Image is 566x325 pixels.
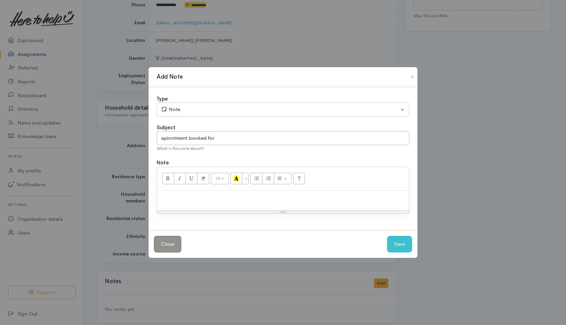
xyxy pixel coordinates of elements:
div: Resize [157,211,409,214]
button: Close [407,73,418,81]
button: Help [293,173,305,184]
button: Font Size [211,173,229,184]
button: More Color [242,173,249,184]
button: Paragraph [274,173,291,184]
div: Note [161,106,399,113]
button: Ordered list (CTRL+SHIFT+NUM8) [262,173,274,184]
label: Subject [157,124,176,132]
button: Recent Color [230,173,243,184]
button: Unordered list (CTRL+SHIFT+NUM7) [250,173,262,184]
button: Note [157,103,409,116]
div: What's this note about? [157,145,409,152]
span: 15 [215,175,220,181]
button: Close [154,236,181,252]
button: Remove Font Style (CTRL+\) [197,173,209,184]
button: Bold (CTRL+B) [162,173,174,184]
button: Italic (CTRL+I) [174,173,186,184]
label: Note [157,159,169,167]
button: Underline (CTRL+U) [186,173,198,184]
label: Type [157,95,168,103]
button: Save [387,236,412,252]
h1: Add Note [157,73,183,81]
